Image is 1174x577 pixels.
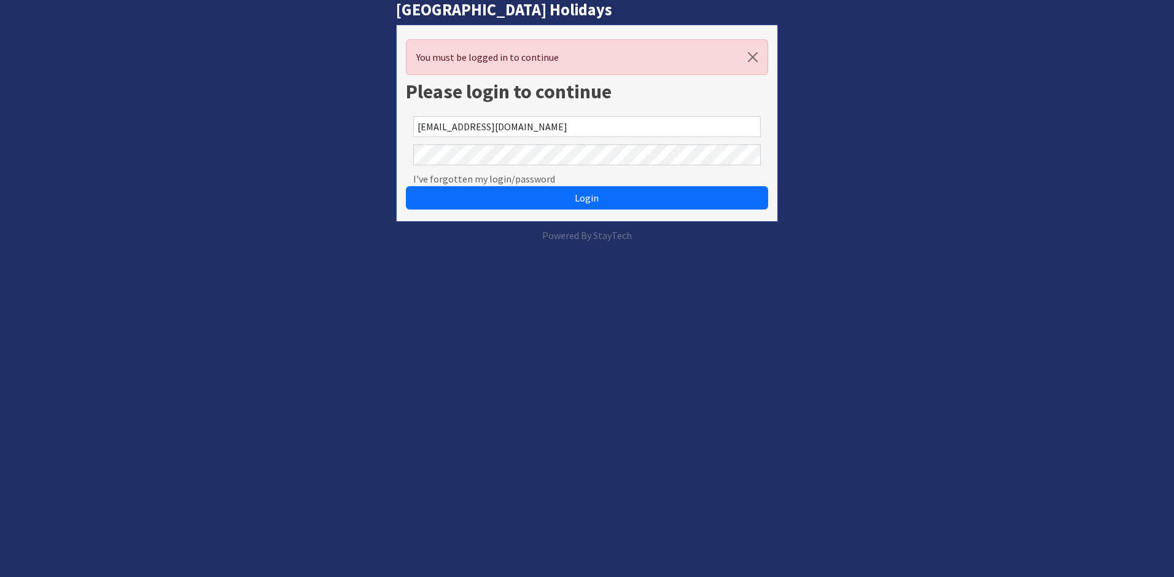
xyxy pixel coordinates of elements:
h1: Please login to continue [406,80,768,103]
input: Email [413,116,760,137]
p: Powered By StayTech [396,228,777,243]
button: Login [406,186,768,210]
span: Login [575,192,599,204]
div: You must be logged in to continue [406,39,768,75]
a: I've forgotten my login/password [413,171,555,186]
